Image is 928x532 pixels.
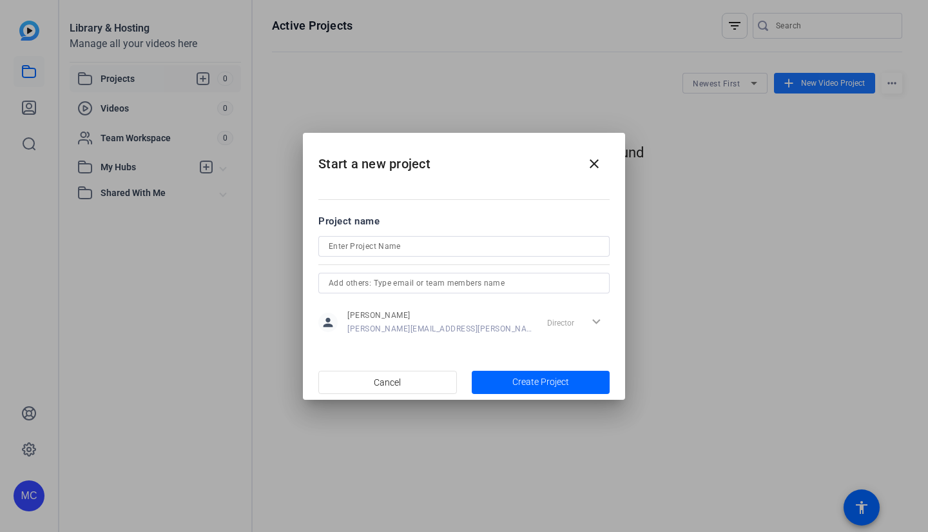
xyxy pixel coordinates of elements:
mat-icon: person [318,313,338,332]
input: Add others: Type email or team members name [329,275,599,291]
span: [PERSON_NAME][EMAIL_ADDRESS][PERSON_NAME][DOMAIN_NAME] [347,324,532,334]
button: Cancel [318,371,457,394]
h2: Start a new project [303,133,625,185]
span: Cancel [374,370,401,395]
input: Enter Project Name [329,239,599,254]
span: [PERSON_NAME] [347,310,532,320]
mat-icon: close [586,156,602,172]
div: Project name [318,214,610,228]
span: Create Project [512,375,569,389]
button: Create Project [472,371,610,394]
